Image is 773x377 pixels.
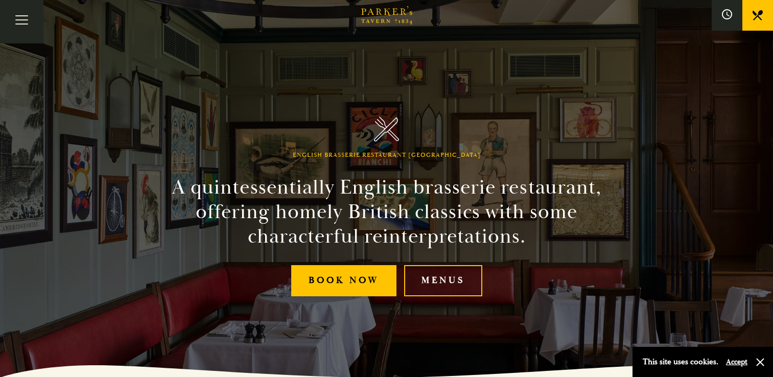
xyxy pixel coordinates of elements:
[374,116,399,142] img: Parker's Tavern Brasserie Cambridge
[291,265,396,296] a: Book Now
[726,357,747,367] button: Accept
[755,357,765,367] button: Close and accept
[404,265,482,296] a: Menus
[154,175,620,249] h2: A quintessentially English brasserie restaurant, offering homely British classics with some chara...
[293,152,481,159] h1: English Brasserie Restaurant [GEOGRAPHIC_DATA]
[643,355,718,369] p: This site uses cookies.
